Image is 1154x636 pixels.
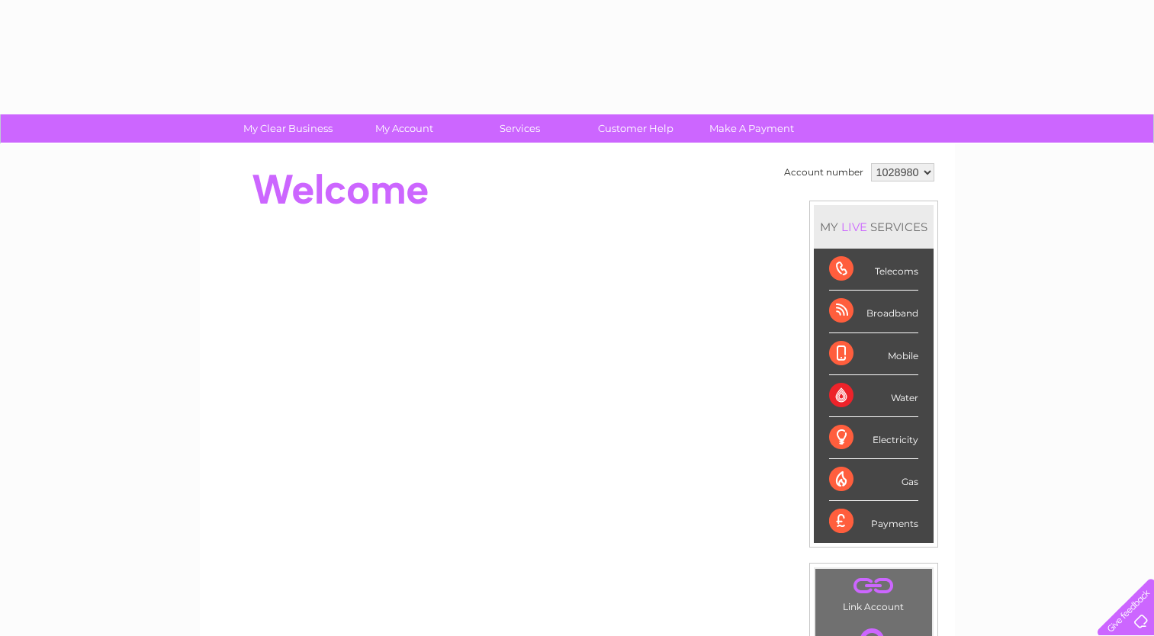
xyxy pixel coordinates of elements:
div: Payments [829,501,918,542]
a: Make A Payment [689,114,815,143]
td: Account number [780,159,867,185]
div: Electricity [829,417,918,459]
div: MY SERVICES [814,205,934,249]
a: Services [457,114,583,143]
a: . [819,573,928,599]
a: My Clear Business [225,114,351,143]
div: Telecoms [829,249,918,291]
div: LIVE [838,220,870,234]
div: Broadband [829,291,918,332]
a: Customer Help [573,114,699,143]
td: Link Account [815,568,933,616]
div: Mobile [829,333,918,375]
div: Water [829,375,918,417]
div: Gas [829,459,918,501]
a: My Account [341,114,467,143]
